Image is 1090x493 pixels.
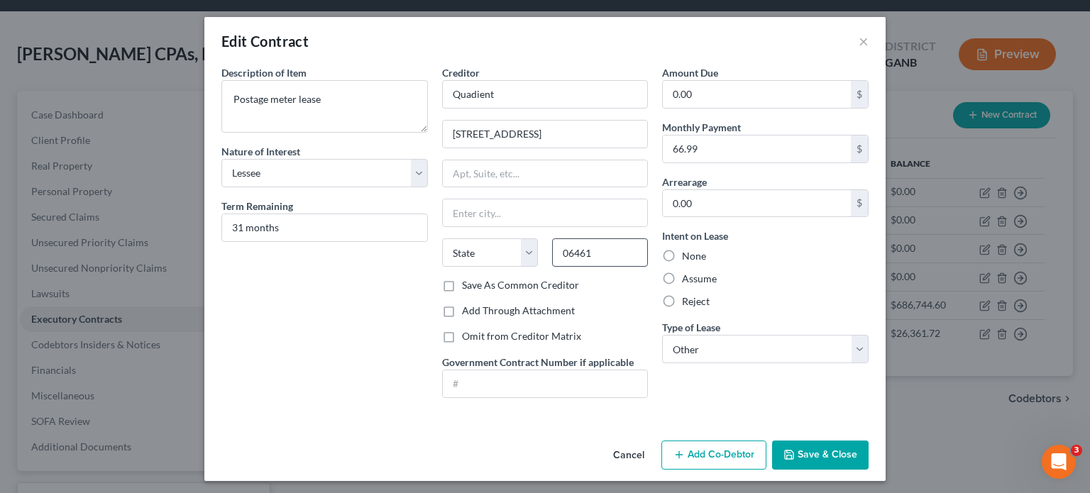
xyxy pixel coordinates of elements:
button: Cancel [602,442,656,470]
span: 3 [1071,445,1082,456]
button: Add Co-Debtor [661,441,766,470]
input: Apt, Suite, etc... [443,160,648,187]
div: $ [851,81,868,108]
label: Save As Common Creditor [462,278,579,292]
input: 0.00 [663,135,851,162]
label: Government Contract Number if applicable [442,355,634,370]
label: Arrearage [662,175,707,189]
input: Enter address... [443,121,648,148]
span: Creditor [442,67,480,79]
input: # [443,370,648,397]
input: Enter zip.. [552,238,648,267]
input: Search creditor by name... [442,80,649,109]
button: × [859,33,869,50]
label: Add Through Attachment [462,304,575,318]
label: None [682,249,706,263]
input: 0.00 [663,190,851,217]
label: Omit from Creditor Matrix [462,329,581,343]
button: Save & Close [772,441,869,470]
label: Term Remaining [221,199,293,214]
label: Amount Due [662,65,718,80]
iframe: Intercom live chat [1042,445,1076,479]
div: Edit Contract [221,31,309,51]
label: Monthly Payment [662,120,741,135]
input: 0.00 [663,81,851,108]
span: Description of Item [221,67,307,79]
div: $ [851,135,868,162]
div: $ [851,190,868,217]
span: Type of Lease [662,321,720,333]
input: Enter city... [443,199,648,226]
label: Assume [682,272,717,286]
label: Intent on Lease [662,228,728,243]
label: Reject [682,294,710,309]
input: -- [222,214,427,241]
label: Nature of Interest [221,144,300,159]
